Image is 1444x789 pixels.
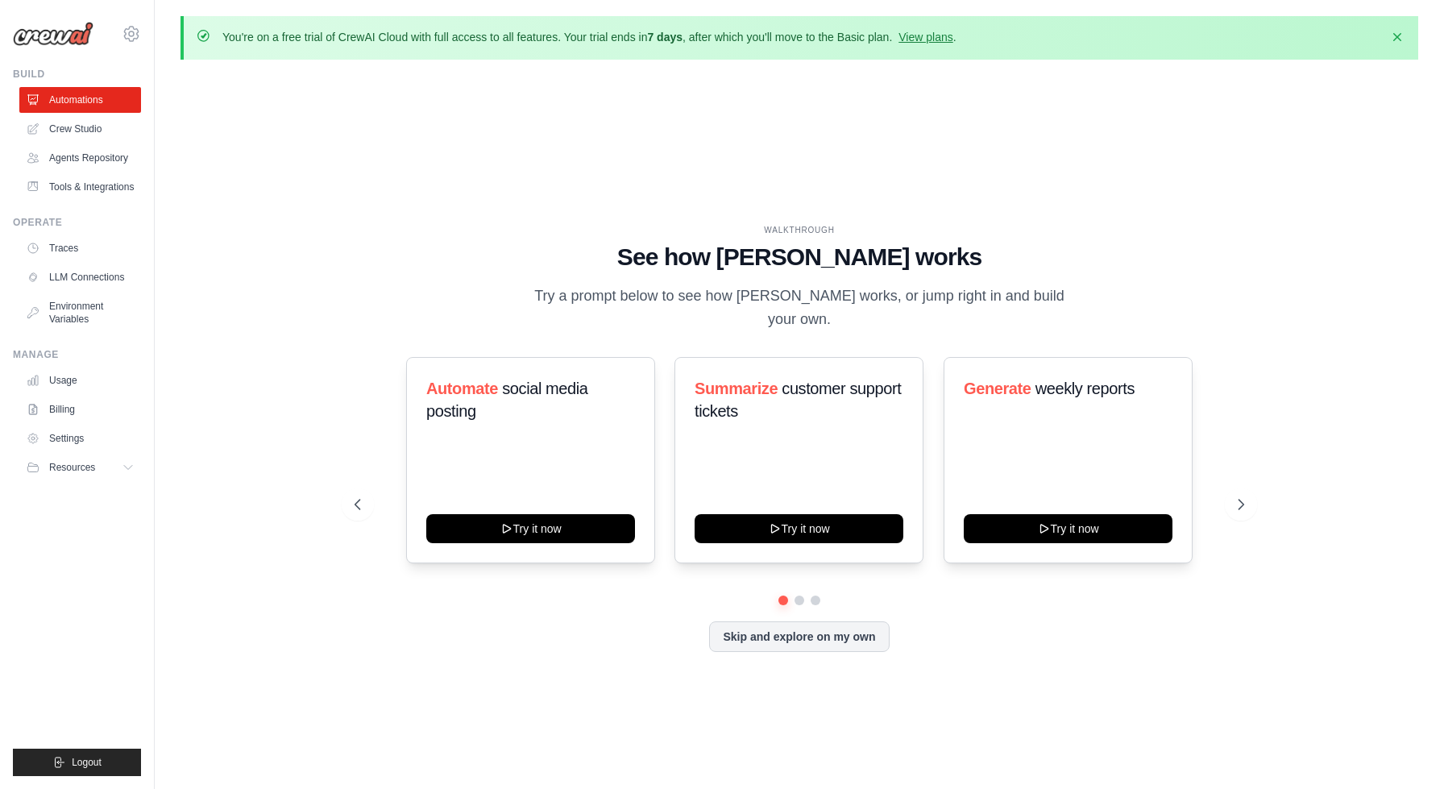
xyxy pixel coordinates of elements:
span: Generate [964,380,1031,397]
button: Logout [13,749,141,776]
button: Skip and explore on my own [709,621,889,652]
a: Traces [19,235,141,261]
a: Settings [19,426,141,451]
p: You're on a free trial of CrewAI Cloud with full access to all features. Your trial ends in , aft... [222,29,956,45]
a: Usage [19,368,141,393]
a: Automations [19,87,141,113]
div: Manage [13,348,141,361]
span: Logout [72,756,102,769]
a: LLM Connections [19,264,141,290]
button: Try it now [695,514,903,543]
span: customer support tickets [695,380,901,420]
a: Environment Variables [19,293,141,332]
button: Resources [19,455,141,480]
span: social media posting [426,380,588,420]
p: Try a prompt below to see how [PERSON_NAME] works, or jump right in and build your own. [529,284,1070,332]
a: Agents Repository [19,145,141,171]
span: weekly reports [1035,380,1134,397]
h1: See how [PERSON_NAME] works [355,243,1244,272]
div: Operate [13,216,141,229]
div: WALKTHROUGH [355,224,1244,236]
button: Try it now [426,514,635,543]
span: Resources [49,461,95,474]
button: Try it now [964,514,1172,543]
a: Tools & Integrations [19,174,141,200]
a: View plans [898,31,952,44]
span: Summarize [695,380,778,397]
img: Logo [13,22,93,46]
div: Build [13,68,141,81]
strong: 7 days [647,31,683,44]
a: Billing [19,397,141,422]
span: Automate [426,380,498,397]
a: Crew Studio [19,116,141,142]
